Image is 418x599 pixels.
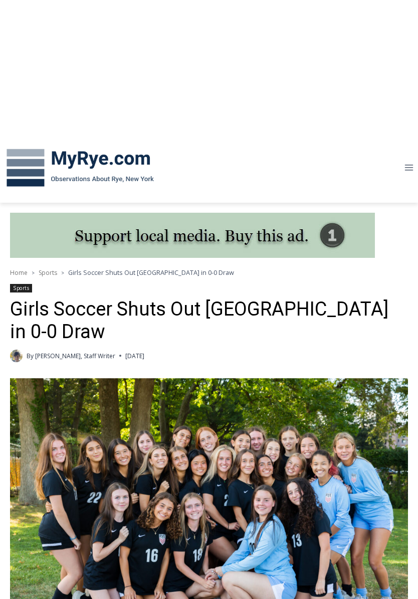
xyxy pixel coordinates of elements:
img: support local media, buy this ad [10,213,375,258]
nav: Breadcrumbs [10,267,408,277]
a: [PERSON_NAME], Staff Writer [35,352,115,360]
button: Open menu [399,160,418,176]
span: Girls Soccer Shuts Out [GEOGRAPHIC_DATA] in 0-0 Draw [68,268,234,277]
span: By [27,351,34,361]
span: > [32,269,35,276]
a: Sports [10,284,32,292]
span: > [61,269,64,276]
h1: Girls Soccer Shuts Out [GEOGRAPHIC_DATA] in 0-0 Draw [10,298,408,344]
a: Author image [10,350,23,362]
a: Sports [39,268,57,277]
img: (PHOTO: MyRye.com 2024 Head Intern, Editor and now Staff Writer Charlie Morris. Contributed.)Char... [10,350,23,362]
time: [DATE] [125,351,144,361]
a: Home [10,268,28,277]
